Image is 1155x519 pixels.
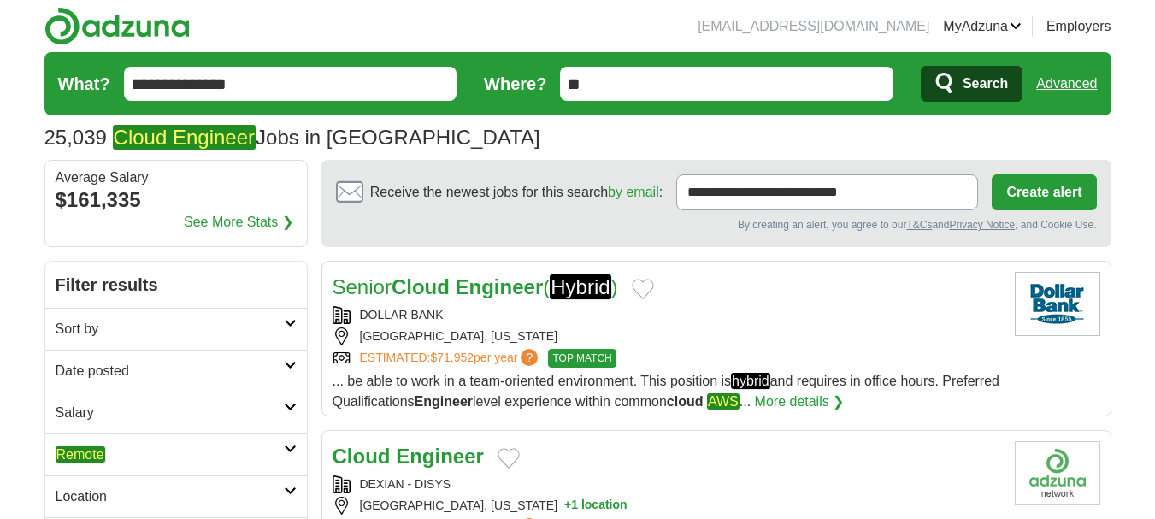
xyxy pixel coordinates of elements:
a: ESTIMATED:$71,952per year? [360,349,542,368]
a: Location [45,475,307,517]
a: Advanced [1036,67,1097,101]
a: MyAdzuna [943,16,1022,37]
a: SeniorCloud Engineer(Hybrid) [333,274,618,299]
a: Privacy Notice [949,219,1015,231]
span: + [564,497,571,515]
span: Search [963,67,1008,101]
a: Cloud Engineer [333,445,484,468]
a: DOLLAR BANK [360,308,444,321]
img: Adzuna logo [44,7,190,45]
h2: Date posted [56,361,284,381]
li: [EMAIL_ADDRESS][DOMAIN_NAME] [698,16,929,37]
em: Hybrid [550,274,610,299]
h2: Salary [56,403,284,423]
a: Employers [1046,16,1111,37]
a: by email [608,185,659,199]
div: [GEOGRAPHIC_DATA], [US_STATE] [333,497,1001,515]
button: Add to favorite jobs [498,448,520,469]
span: Receive the newest jobs for this search : [370,182,663,203]
strong: Cloud [392,275,450,298]
a: Remote [45,433,307,475]
em: hybrid [731,373,770,389]
div: By creating an alert, you agree to our and , and Cookie Use. [336,217,1097,233]
h2: Filter results [45,262,307,308]
a: More details ❯ [755,392,845,412]
em: Remote [56,446,105,463]
img: Company logo [1015,441,1100,505]
a: See More Stats ❯ [184,212,293,233]
strong: Engineer [396,445,484,468]
span: TOP MATCH [548,349,616,368]
strong: Engineer [456,275,544,298]
label: Where? [484,71,546,97]
h2: Location [56,487,284,507]
div: [GEOGRAPHIC_DATA], [US_STATE] [333,327,1001,345]
h1: Jobs in [GEOGRAPHIC_DATA] [44,126,540,149]
span: $71,952 [430,351,474,364]
button: Add to favorite jobs [632,279,654,299]
a: Sort by [45,308,307,350]
div: DEXIAN - DISYS [333,475,1001,493]
div: $161,335 [56,185,297,215]
button: Create alert [992,174,1096,210]
span: ? [521,349,538,366]
img: Dollar Bank logo [1015,272,1100,336]
strong: Engineer [415,394,473,409]
h2: Sort by [56,319,284,339]
button: Search [921,66,1022,102]
div: Average Salary [56,171,297,185]
span: 25,039 [44,122,107,153]
label: What? [58,71,110,97]
em: AWS [707,393,740,410]
em: Cloud Engineer [113,125,256,150]
button: +1 location [564,497,628,515]
a: T&Cs [906,219,932,231]
a: Date posted [45,350,307,392]
a: Salary [45,392,307,433]
strong: Cloud [333,445,391,468]
strong: cloud [667,394,704,409]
